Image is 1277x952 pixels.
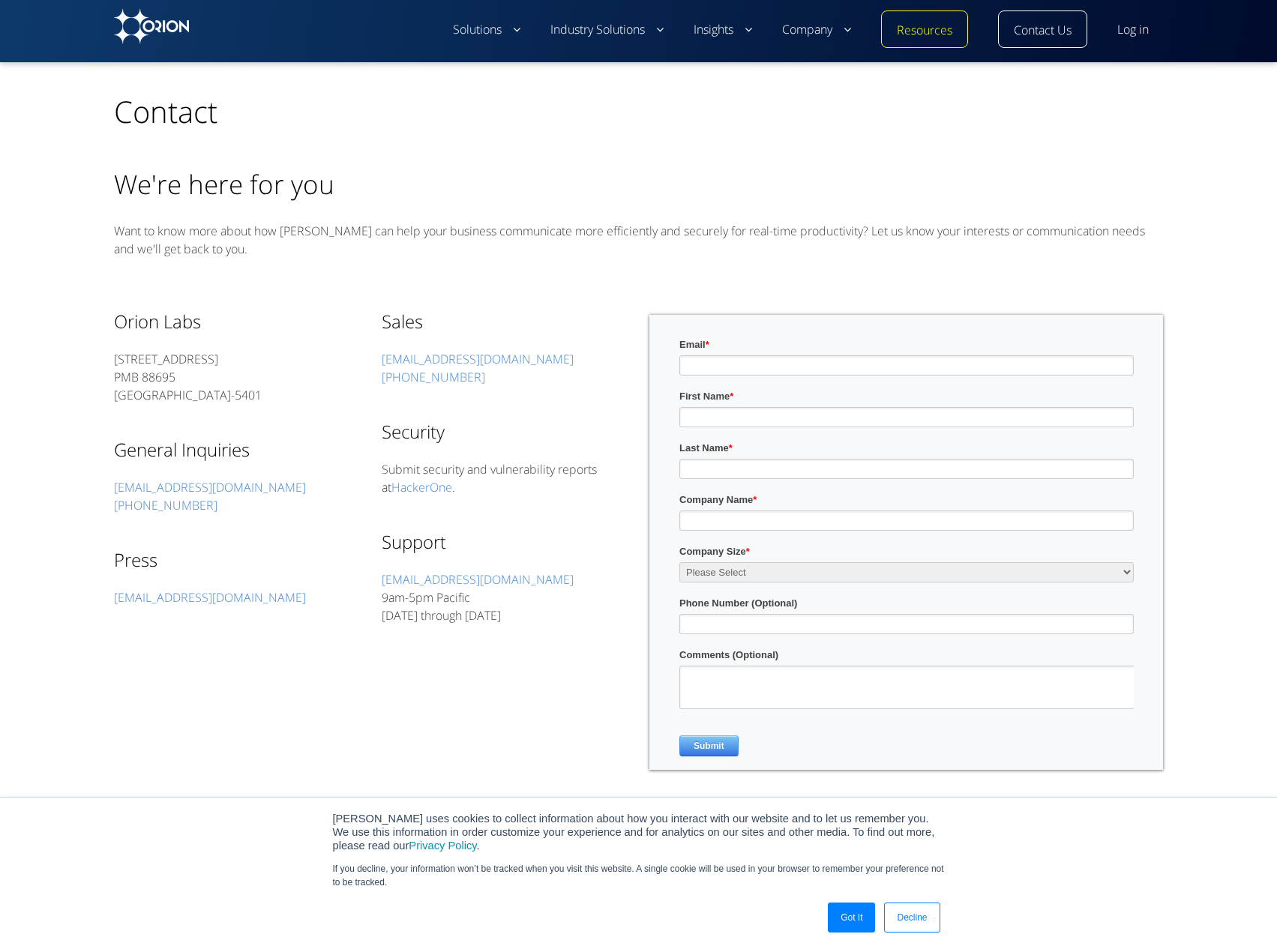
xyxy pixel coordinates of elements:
[382,310,627,332] h3: Sales
[114,497,217,514] a: [PHONE_NUMBER]
[114,222,1164,258] p: Want to know more about how [PERSON_NAME] can help your business communicate more efficiently and...
[333,813,935,852] span: [PERSON_NAME] uses cookies to collect information about how you interact with our website and to ...
[333,862,945,889] p: If you decline, your information won’t be tracked when you visit this website. A single cookie wi...
[1014,22,1072,40] a: Contact Us
[897,22,952,40] a: Resources
[679,337,1134,770] iframe: Form 1
[114,9,189,43] img: Orion
[884,903,940,933] a: Decline
[391,479,452,496] a: HackerOne
[114,549,359,570] h3: Press
[114,70,217,131] h1: Contact
[550,21,664,39] a: Industry Solutions
[1202,880,1277,952] iframe: Chat Widget
[114,168,1164,200] h2: We're here for you
[409,840,476,852] a: Privacy Policy
[382,351,574,368] a: [EMAIL_ADDRESS][DOMAIN_NAME]
[114,350,359,404] p: [STREET_ADDRESS] PMB 88695 [GEOGRAPHIC_DATA]-5401
[114,589,306,606] a: [EMAIL_ADDRESS][DOMAIN_NAME]
[453,21,520,39] a: Solutions
[782,21,851,39] a: Company
[828,903,875,933] a: Got It
[382,369,485,386] a: [PHONE_NUMBER]
[1117,21,1149,39] a: Log in
[114,310,359,332] h3: Orion Labs
[114,439,359,460] h3: General Inquiries
[382,570,627,624] p: 9am-5pm Pacific [DATE] through [DATE]
[114,479,306,496] a: [EMAIL_ADDRESS][DOMAIN_NAME]
[382,571,574,588] a: [EMAIL_ADDRESS][DOMAIN_NAME]
[694,21,752,39] a: Insights
[382,531,627,552] h3: Support
[382,460,627,496] p: Submit security and vulnerability reports at .
[382,421,627,442] h3: Security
